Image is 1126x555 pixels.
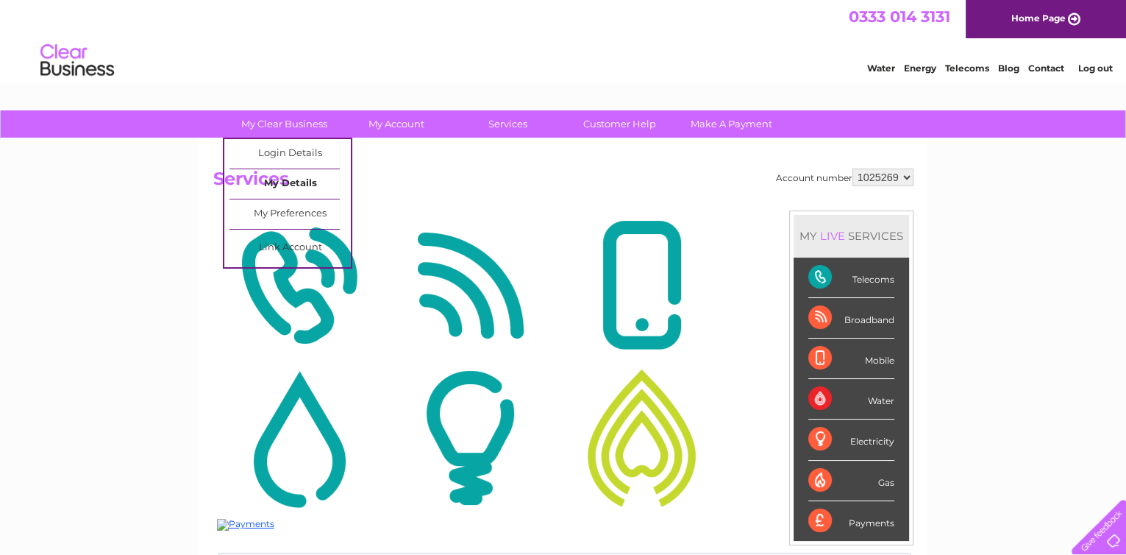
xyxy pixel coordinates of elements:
a: Make A Payment [671,110,792,138]
img: logo.png [40,38,115,83]
a: My Account [335,110,457,138]
a: Telecoms [945,63,989,74]
img: Broadband [388,214,552,357]
div: MY SERVICES [794,215,909,257]
a: Link Account [229,233,351,263]
a: 0333 014 3131 [849,7,950,26]
div: Electricity [808,420,894,460]
a: My Clear Business [224,110,345,138]
div: Gas [808,461,894,501]
img: Telecoms [217,214,381,357]
a: Customer Help [559,110,680,138]
div: LIVE [817,229,848,243]
a: Water [867,63,895,74]
div: Water [808,379,894,420]
img: Mobile [560,214,724,357]
a: My Preferences [229,199,351,229]
div: Clear Business is a trading name of Verastar Limited (registered in [GEOGRAPHIC_DATA] No. 3667643... [4,8,699,71]
img: Payments [217,519,274,531]
img: Electricity [388,367,552,509]
a: Energy [904,63,936,74]
div: Mobile [808,339,894,379]
div: Account number [776,169,913,186]
a: Services [447,110,569,138]
a: Login Details [229,139,351,169]
a: My Details [229,169,351,199]
a: Contact [1028,63,1064,74]
a: Blog [998,63,1019,74]
div: Payments [808,501,894,541]
a: Log out [1077,63,1112,74]
img: Gas [560,367,724,509]
div: Telecoms [808,258,894,298]
img: Water [217,367,381,509]
div: Broadband [808,298,894,339]
h2: Services [213,169,913,197]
